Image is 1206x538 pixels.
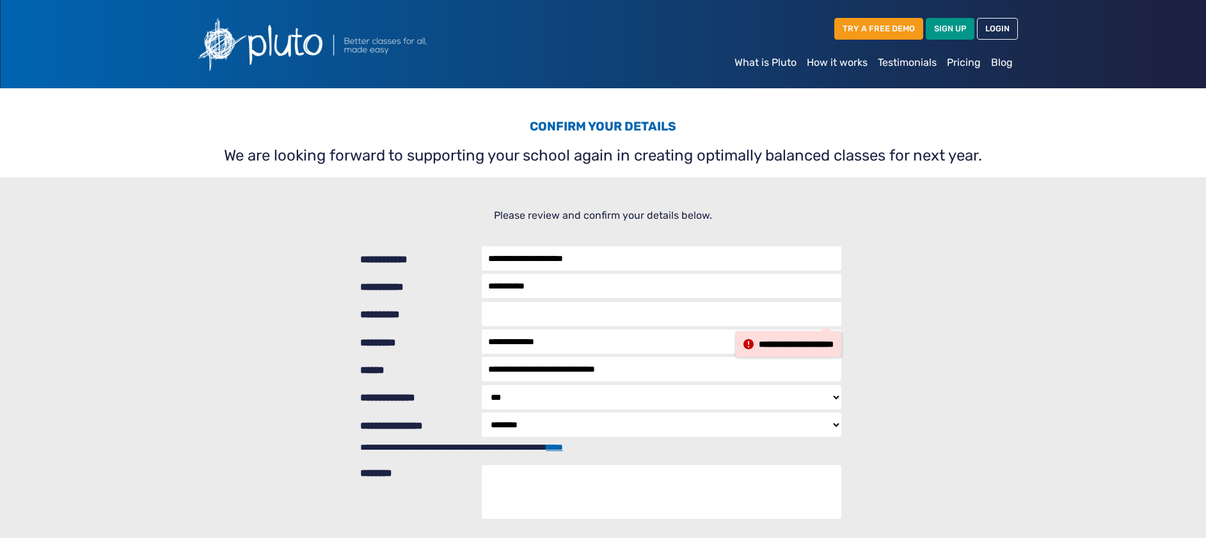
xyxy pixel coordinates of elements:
a: Pricing [942,50,986,75]
a: What is Pluto [729,50,802,75]
p: We are looking forward to supporting your school again in creating optimally balanced classes for... [196,144,1010,167]
a: LOGIN [977,18,1018,39]
a: Blog [986,50,1018,75]
a: Testimonials [873,50,942,75]
p: Please review and confirm your details below. [196,208,1010,223]
a: SIGN UP [926,18,974,39]
a: How it works [802,50,873,75]
h3: Confirm your details [196,119,1010,139]
img: Pluto logo with the text Better classes for all, made easy [189,10,496,78]
a: TRY A FREE DEMO [834,18,923,39]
